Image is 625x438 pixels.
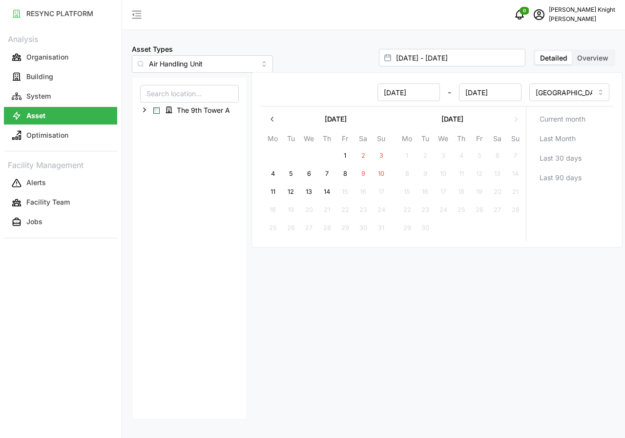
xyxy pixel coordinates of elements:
button: 28 September 2025 [507,201,524,219]
button: notifications [510,5,529,24]
span: 0 [523,7,526,14]
th: Mo [398,133,416,147]
button: Last 30 days [530,149,611,167]
button: 20 September 2025 [489,183,506,201]
span: Last 30 days [540,150,582,167]
button: Building [4,68,117,85]
button: 19 September 2025 [471,183,488,201]
span: Last Month [540,130,576,147]
p: Optimisation [26,130,68,140]
button: 15 August 2025 [336,183,354,201]
button: 30 September 2025 [417,219,434,237]
button: 23 August 2025 [354,201,372,219]
button: 3 September 2025 [435,147,452,165]
button: 13 August 2025 [300,183,318,201]
button: Alerts [4,174,117,192]
a: Facility Team [4,193,117,212]
p: RESYNC PLATFORM [26,9,93,19]
button: 8 September 2025 [398,165,416,183]
div: - [265,83,521,101]
button: 30 August 2025 [354,219,372,237]
button: Jobs [4,213,117,231]
button: System [4,87,117,105]
button: 17 September 2025 [435,183,452,201]
button: 18 August 2025 [264,201,282,219]
button: 22 August 2025 [336,201,354,219]
p: System [26,91,51,101]
button: 12 August 2025 [282,183,300,201]
button: 17 August 2025 [373,183,390,201]
button: 3 August 2025 [373,147,390,165]
button: 16 September 2025 [417,183,434,201]
button: 15 September 2025 [398,183,416,201]
button: 31 August 2025 [373,219,390,237]
button: [DATE] [281,110,390,128]
th: Th [318,133,336,147]
span: Detailed [540,54,567,62]
p: Building [26,72,53,82]
button: 16 August 2025 [354,183,372,201]
button: 6 September 2025 [489,147,506,165]
button: 13 September 2025 [489,165,506,183]
button: 24 August 2025 [373,201,390,219]
button: 4 August 2025 [264,165,282,183]
a: Jobs [4,212,117,232]
label: Asset Types [132,44,173,55]
th: Mo [264,133,282,147]
a: Alerts [4,173,117,193]
p: Alerts [26,178,46,188]
a: Building [4,67,117,86]
button: 25 September 2025 [453,201,470,219]
button: 4 September 2025 [453,147,470,165]
p: [PERSON_NAME] [549,15,615,24]
a: RESYNC PLATFORM [4,4,117,23]
th: Sa [488,133,506,147]
button: 10 August 2025 [373,165,390,183]
button: 7 September 2025 [507,147,524,165]
input: Search location... [140,85,239,103]
p: Jobs [26,217,42,227]
a: Asset [4,106,117,125]
button: 14 August 2025 [318,183,336,201]
button: 27 September 2025 [489,201,506,219]
th: We [434,133,452,147]
th: We [300,133,318,147]
button: 12 September 2025 [471,165,488,183]
button: 14 September 2025 [507,165,524,183]
button: 19 August 2025 [282,201,300,219]
p: Facility Team [26,197,70,207]
th: Tu [282,133,300,147]
th: Su [372,133,390,147]
button: 2 September 2025 [417,147,434,165]
th: Th [452,133,470,147]
p: Analysis [4,31,117,45]
button: 8 August 2025 [336,165,354,183]
a: Organisation [4,47,117,67]
span: Overview [577,54,608,62]
span: Last 90 days [540,169,582,186]
button: [DATE] [398,110,507,128]
button: 5 September 2025 [471,147,488,165]
button: 22 September 2025 [398,201,416,219]
a: Optimisation [4,125,117,145]
button: 29 September 2025 [398,219,416,237]
button: 21 August 2025 [318,201,336,219]
button: 1 September 2025 [398,147,416,165]
button: Organisation [4,48,117,66]
p: Organisation [26,52,68,62]
button: 18 September 2025 [453,183,470,201]
button: Asset [4,107,117,125]
button: 9 August 2025 [354,165,372,183]
button: Last Month [530,130,611,147]
button: 26 September 2025 [471,201,488,219]
p: [PERSON_NAME] Knight [549,5,615,15]
button: 11 September 2025 [453,165,470,183]
button: 20 August 2025 [300,201,318,219]
button: 21 September 2025 [507,183,524,201]
button: 27 August 2025 [300,219,318,237]
button: schedule [529,5,549,24]
button: 6 August 2025 [300,165,318,183]
button: RESYNC PLATFORM [4,5,117,22]
span: The 9th Tower A [161,104,237,116]
th: Tu [416,133,434,147]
